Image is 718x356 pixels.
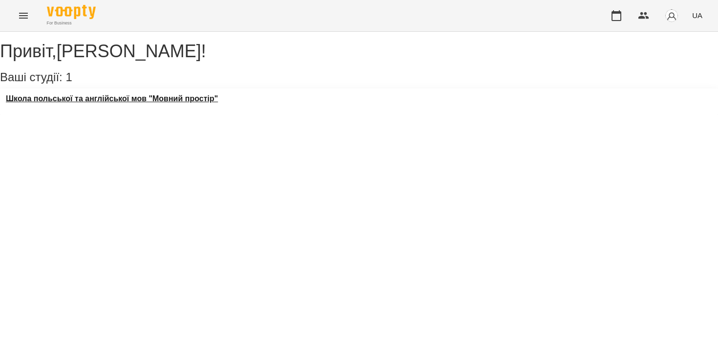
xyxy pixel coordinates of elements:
[6,94,218,103] a: Школа польської та англійської мов "Мовний простір"
[688,6,706,24] button: UA
[692,10,702,21] span: UA
[65,70,72,84] span: 1
[12,4,35,27] button: Menu
[665,9,678,22] img: avatar_s.png
[47,5,96,19] img: Voopty Logo
[47,20,96,26] span: For Business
